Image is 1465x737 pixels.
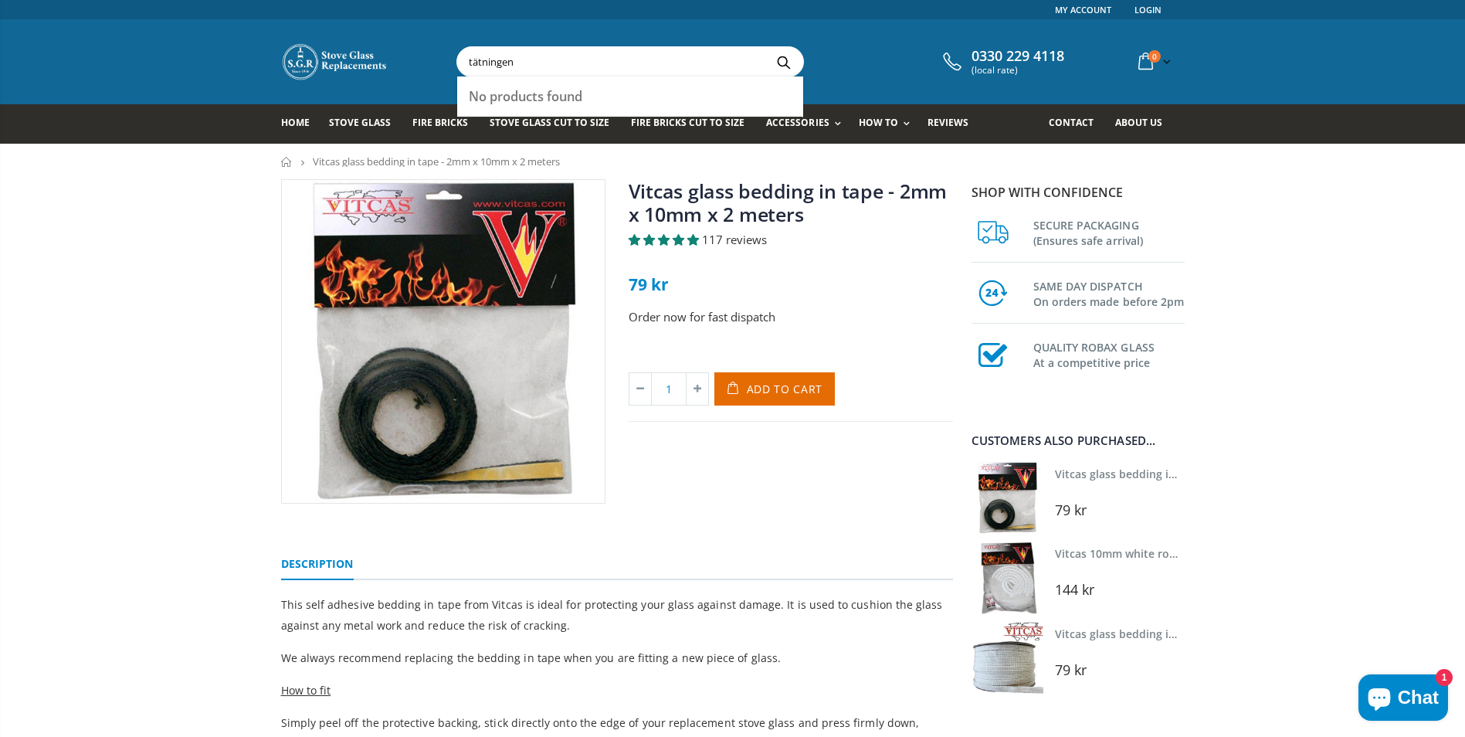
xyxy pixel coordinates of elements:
img: Vitcas stove glass bedding in tape [972,462,1043,534]
a: Contact [1049,104,1105,144]
button: Add to Cart [714,372,836,406]
span: Accessories [766,116,829,129]
span: 144 kr [1055,580,1095,599]
button: Search [767,47,802,76]
img: Vitcas stove glass bedding in tape [972,622,1043,694]
a: Fire Bricks [412,104,480,144]
span: Fire Bricks [412,116,468,129]
input: Search your stove brand... [457,47,976,76]
a: Vitcas glass bedding in tape - 2mm x 10mm x 2 meters [629,178,948,227]
span: (local rate) [972,65,1064,76]
a: Description [281,549,354,580]
img: Vitcas white rope, glue and gloves kit 10mm [972,542,1043,613]
a: Stove Glass Cut To Size [490,104,621,144]
span: 0 [1148,50,1161,63]
a: 0330 229 4118 (local rate) [939,48,1064,76]
inbox-online-store-chat: Shopify online store chat [1354,674,1453,725]
span: About us [1115,116,1162,129]
a: About us [1115,104,1174,144]
span: Stove Glass Cut To Size [490,116,609,129]
span: Fire Bricks Cut To Size [631,116,744,129]
a: Accessories [766,104,848,144]
span: 79 kr [629,273,669,295]
a: Vitcas glass bedding in tape - 2mm x 10mm x 2 meters [1055,467,1343,481]
img: Stove Glass Replacement [281,42,389,81]
p: Order now for fast dispatch [629,308,953,326]
span: How To [859,116,898,129]
p: We always recommend replacing the bedding in tape when you are fitting a new piece of glass. [281,647,953,668]
h3: SECURE PACKAGING (Ensures safe arrival) [1033,215,1185,249]
span: 117 reviews [702,232,767,247]
a: Fire Bricks Cut To Size [631,104,756,144]
p: Shop with confidence [972,183,1185,202]
a: Stove Glass [329,104,402,144]
a: Home [281,157,293,167]
div: No products found [469,88,791,105]
h3: SAME DAY DISPATCH On orders made before 2pm [1033,276,1185,310]
h3: QUALITY ROBAX GLASS At a competitive price [1033,337,1185,371]
span: Vitcas glass bedding in tape - 2mm x 10mm x 2 meters [313,155,560,168]
img: vitcas-stove-tape-self-adhesive-black_800x_crop_center.jpg [282,180,605,503]
span: 79 kr [1055,501,1087,519]
span: 79 kr [1055,661,1087,679]
div: Customers also purchased... [972,435,1185,447]
span: Stove Glass [329,116,391,129]
span: Home [281,116,310,129]
span: 4.85 stars [629,232,702,247]
a: Home [281,104,321,144]
span: Add to Cart [747,382,823,396]
span: Reviews [927,116,968,129]
a: 0 [1132,46,1174,76]
span: 0330 229 4118 [972,48,1064,65]
a: How To [859,104,917,144]
span: Contact [1049,116,1094,129]
a: Vitcas 10mm white rope kit - includes rope seal and glue! [1055,546,1358,561]
a: Reviews [927,104,980,144]
p: This self adhesive bedding in tape from Vitcas is ideal for protecting your glass against damage.... [281,594,953,636]
a: Vitcas glass bedding in tape - 2mm x 15mm x 2 meters (White) [1055,627,1383,641]
span: How to fit [281,683,331,698]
